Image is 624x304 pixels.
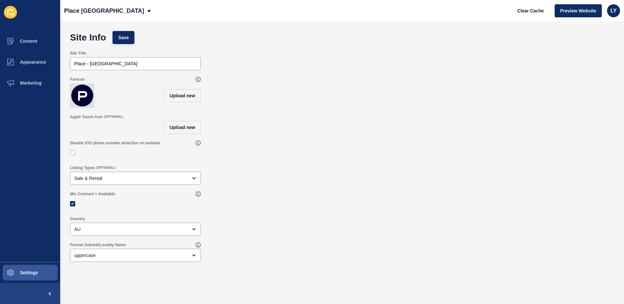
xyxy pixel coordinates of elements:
div: open menu [70,223,201,236]
button: Upload new [164,89,201,102]
label: Disable iOS phone number detection on website [70,140,160,146]
span: Preview Website [560,8,596,14]
label: Mix Contract + Available [70,191,115,197]
button: Preview Website [555,4,602,17]
span: Upload new [169,92,195,99]
button: Save [113,31,134,44]
span: Clear Cache [517,8,544,14]
div: open menu [70,249,201,262]
span: LY [611,8,617,14]
label: Favicon [70,77,85,82]
div: open menu [70,172,201,185]
span: Upload new [169,124,195,131]
label: Format Suburb/Locality Name [70,242,126,248]
label: Listing Types [70,165,95,170]
span: (OPTIONAL) [96,166,115,170]
span: (OPTIONAL) [104,115,123,119]
label: Country [70,216,85,221]
label: Site Title [70,51,86,56]
h1: Site Info [70,34,106,41]
label: Apple Touch Icon [70,114,103,120]
button: Clear Cache [512,4,549,17]
button: Upload new [164,121,201,134]
img: 099bbfa3d7ab35518540b56acae10b84.png [71,85,93,106]
p: Place [GEOGRAPHIC_DATA] [64,3,144,19]
span: Save [118,34,129,41]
